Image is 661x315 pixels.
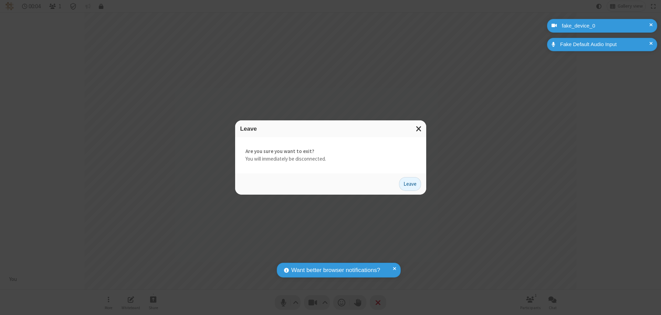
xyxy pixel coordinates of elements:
[399,177,421,191] button: Leave
[245,148,416,155] strong: Are you sure you want to exit?
[558,41,652,48] div: Fake Default Audio Input
[291,266,380,275] span: Want better browser notifications?
[235,137,426,173] div: You will immediately be disconnected.
[240,126,421,132] h3: Leave
[559,22,652,30] div: fake_device_0
[412,120,426,137] button: Close modal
